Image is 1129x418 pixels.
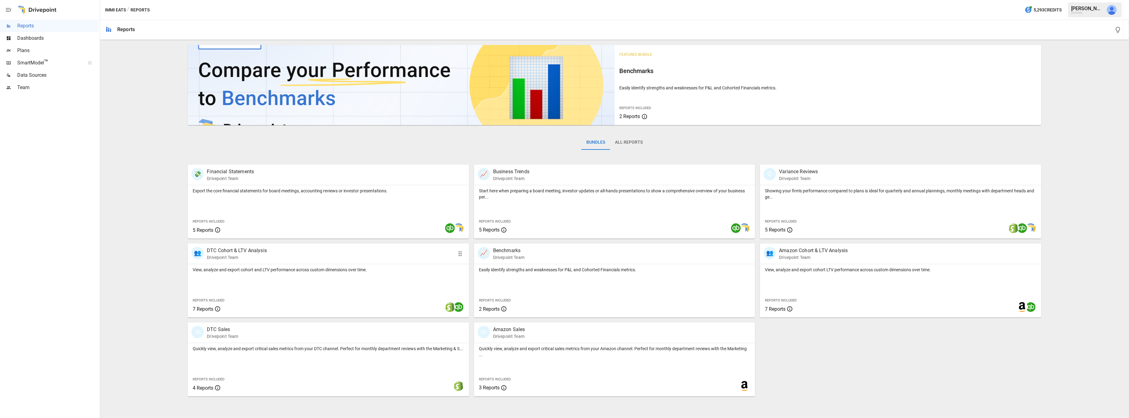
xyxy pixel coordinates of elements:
[207,333,238,339] p: Drivepoint Team
[765,227,785,233] span: 5 Reports
[493,326,525,333] p: Amazon Sales
[454,302,464,312] img: quickbooks
[620,106,651,110] span: Reports Included
[193,188,464,194] p: Export the core financial statements for board meetings, accounting reviews or investor presentat...
[479,306,500,312] span: 2 Reports
[1017,223,1027,233] img: quickbooks
[479,377,511,381] span: Reports Included
[779,247,848,254] p: Amazon Cohort & LTV Analysis
[479,298,511,302] span: Reports Included
[581,135,610,150] button: Bundles
[779,175,818,182] p: Drivepoint Team
[478,326,490,338] div: 🛍
[191,326,204,338] div: 🛍
[620,85,1036,91] p: Easily identify strengths and weaknesses for P&L and Cohorted Financials metrics.
[1022,4,1064,16] button: 5,293Credits
[117,27,135,32] div: Reports
[193,346,464,352] p: Quickly view, analyze and export critical sales metrics from your DTC channel. Perfect for monthl...
[479,227,500,233] span: 5 Reports
[1103,1,1120,18] button: Kevin Chanthasiriphan
[445,302,455,312] img: shopify
[191,168,204,180] div: 💸
[44,58,48,66] span: ™
[1071,11,1103,14] div: Immi Eats
[454,223,464,233] img: smart model
[127,6,129,14] div: /
[765,298,797,302] span: Reports Included
[779,254,848,260] p: Drivepoint Team
[1017,302,1027,312] img: amazon
[479,219,511,223] span: Reports Included
[620,113,640,119] span: 2 Reports
[1026,302,1036,312] img: quickbooks
[493,254,524,260] p: Drivepoint Team
[193,219,224,223] span: Reports Included
[1071,6,1103,11] div: [PERSON_NAME]
[105,6,126,14] button: Immi Eats
[1026,223,1036,233] img: smart model
[193,385,213,391] span: 4 Reports
[493,175,529,182] p: Drivepoint Team
[17,59,81,67] span: SmartModel
[17,72,98,79] span: Data Sources
[479,385,500,391] span: 3 Reports
[493,333,525,339] p: Drivepoint Team
[188,45,614,125] img: video thumbnail
[765,267,1036,273] p: View, analyze and export cohort LTV performance across custom dimensions over time.
[765,188,1036,200] p: Showing your firm's performance compared to plans is ideal for quarterly and annual plannings, mo...
[620,66,1036,76] h6: Benchmarks
[17,22,98,30] span: Reports
[454,381,464,391] img: shopify
[478,247,490,259] div: 📈
[193,227,213,233] span: 5 Reports
[620,52,652,57] span: Featured Bundle
[207,175,254,182] p: Drivepoint Team
[1107,5,1117,15] img: Kevin Chanthasiriphan
[193,306,213,312] span: 7 Reports
[493,247,524,254] p: Benchmarks
[1034,6,1062,14] span: 5,293 Credits
[479,346,750,358] p: Quickly view, analyze and export critical sales metrics from your Amazon channel. Perfect for mon...
[610,135,648,150] button: All Reports
[1009,223,1019,233] img: shopify
[764,168,776,180] div: 🗓
[207,254,267,260] p: Drivepoint Team
[740,381,749,391] img: amazon
[764,247,776,259] div: 👥
[765,306,785,312] span: 7 Reports
[779,168,818,175] p: Variance Reviews
[193,377,224,381] span: Reports Included
[493,168,529,175] p: Business Trends
[193,267,464,273] p: View, analyze and export cohort and LTV performance across custom dimensions over time.
[207,326,238,333] p: DTC Sales
[17,47,98,54] span: Plans
[731,223,741,233] img: quickbooks
[479,267,750,273] p: Easily identify strengths and weaknesses for P&L and Cohorted Financials metrics.
[478,168,490,180] div: 📈
[479,188,750,200] p: Start here when preparing a board meeting, investor updates or all-hands presentations to show a ...
[17,35,98,42] span: Dashboards
[740,223,749,233] img: smart model
[765,219,797,223] span: Reports Included
[191,247,204,259] div: 👥
[17,84,98,91] span: Team
[207,247,267,254] p: DTC Cohort & LTV Analysis
[445,223,455,233] img: quickbooks
[207,168,254,175] p: Financial Statements
[193,298,224,302] span: Reports Included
